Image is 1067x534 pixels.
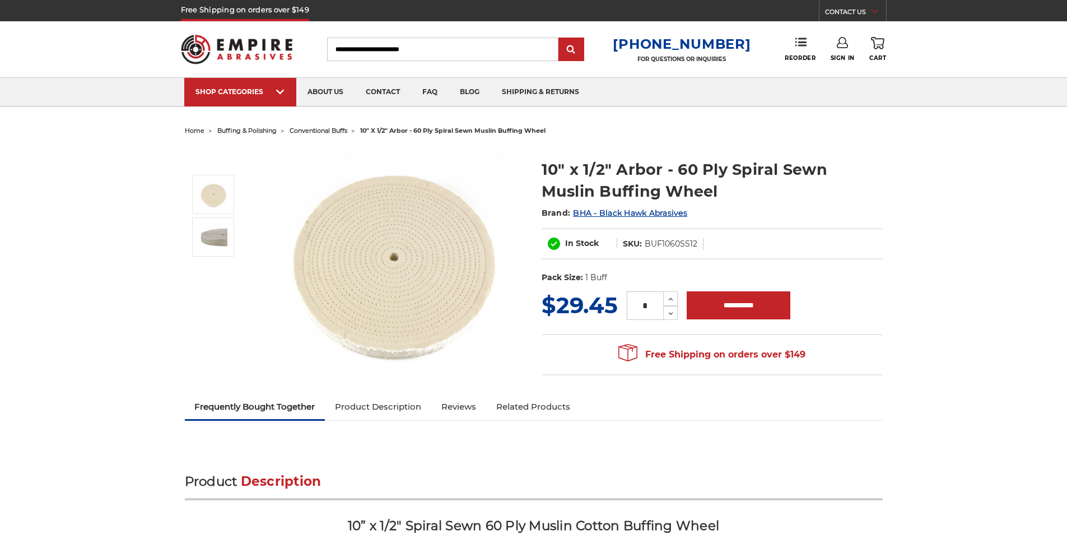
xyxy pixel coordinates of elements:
[645,238,697,250] dd: BUF1060SS12
[542,272,583,284] dt: Pack Size:
[560,39,583,61] input: Submit
[565,238,599,248] span: In Stock
[573,208,687,218] a: BHA - Black Hawk Abrasives
[869,54,886,62] span: Cart
[185,127,204,134] a: home
[241,473,322,489] span: Description
[355,78,411,106] a: contact
[325,394,431,419] a: Product Description
[486,394,580,419] a: Related Products
[195,87,285,96] div: SHOP CATEGORIES
[449,78,491,106] a: blog
[199,180,227,208] img: 10" x 1/2" Arbor - 60 Ply Spiral Sewn Muslin Buffing Wheel
[542,159,883,202] h1: 10" x 1/2" Arbor - 60 Ply Spiral Sewn Muslin Buffing Wheel
[181,27,293,71] img: Empire Abrasives
[623,238,642,250] dt: SKU:
[542,291,618,319] span: $29.45
[185,394,325,419] a: Frequently Bought Together
[185,473,237,489] span: Product
[491,78,590,106] a: shipping & returns
[613,55,751,63] p: FOR QUESTIONS OR INQUIRIES
[585,272,607,284] dd: 1 Buff
[785,54,816,62] span: Reorder
[360,127,546,134] span: 10" x 1/2" arbor - 60 ply spiral sewn muslin buffing wheel
[542,208,571,218] span: Brand:
[869,37,886,62] a: Cart
[613,36,751,52] a: [PHONE_NUMBER]
[618,343,805,366] span: Free Shipping on orders over $149
[431,394,486,419] a: Reviews
[831,54,855,62] span: Sign In
[217,127,277,134] a: buffing & polishing
[411,78,449,106] a: faq
[199,223,227,251] img: 10" x 1/2" Arbor - 60 Ply Spiral Sewn Muslin Buffing Wheel
[290,127,347,134] a: conventional buffs
[281,147,505,371] img: 10" x 1/2" Arbor - 60 Ply Spiral Sewn Muslin Buffing Wheel
[785,37,816,61] a: Reorder
[296,78,355,106] a: about us
[825,6,886,21] a: CONTACT US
